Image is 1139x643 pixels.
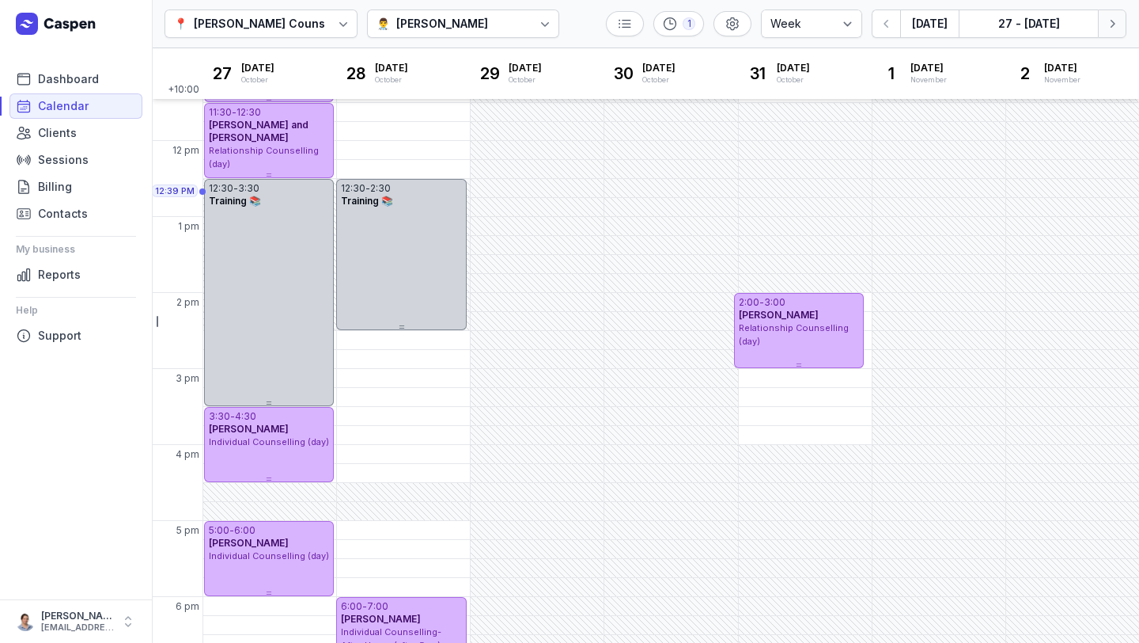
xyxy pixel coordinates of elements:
[375,74,408,86] div: October
[16,298,136,323] div: Help
[38,124,77,143] span: Clients
[38,326,81,345] span: Support
[509,62,542,74] span: [DATE]
[209,195,261,207] span: Training 📚
[155,185,195,197] span: 12:39 PM
[1044,62,1080,74] span: [DATE]
[377,14,390,33] div: 👨‍⚕️
[241,74,274,86] div: October
[341,195,393,207] span: Training 📚
[230,410,235,423] div: -
[959,10,1098,38] button: 27 - [DATE]
[341,613,421,625] span: [PERSON_NAME]
[1044,74,1080,86] div: November
[209,182,233,195] div: 12:30
[241,62,274,74] span: [DATE]
[38,70,99,89] span: Dashboard
[900,10,959,38] button: [DATE]
[172,144,199,157] span: 12 pm
[209,537,289,549] span: [PERSON_NAME]
[38,177,72,196] span: Billing
[209,119,308,143] span: [PERSON_NAME] and [PERSON_NAME]
[739,322,849,347] span: Relationship Counselling (day)
[234,524,255,537] div: 6:00
[237,106,261,119] div: 12:30
[777,74,810,86] div: October
[176,296,199,309] span: 2 pm
[759,296,764,309] div: -
[210,61,235,86] div: 27
[178,220,199,233] span: 1 pm
[174,14,187,33] div: 📍
[209,410,230,423] div: 3:30
[238,182,259,195] div: 3:30
[362,600,367,613] div: -
[879,61,904,86] div: 1
[642,62,675,74] span: [DATE]
[910,74,947,86] div: November
[168,83,202,99] span: +10:00
[745,61,770,86] div: 31
[38,97,89,116] span: Calendar
[176,372,199,385] span: 3 pm
[38,265,81,284] span: Reports
[209,436,329,447] span: Individual Counselling (day)
[365,182,370,195] div: -
[209,550,329,561] span: Individual Counselling (day)
[611,61,636,86] div: 30
[764,296,785,309] div: 3:00
[233,182,238,195] div: -
[235,410,256,423] div: 4:30
[38,150,89,169] span: Sessions
[41,610,114,622] div: [PERSON_NAME]
[341,600,362,613] div: 6:00
[16,237,136,262] div: My business
[209,106,232,119] div: 11:30
[229,524,234,537] div: -
[477,61,502,86] div: 29
[232,106,237,119] div: -
[642,74,675,86] div: October
[1012,61,1038,86] div: 2
[777,62,810,74] span: [DATE]
[396,14,488,33] div: [PERSON_NAME]
[341,182,365,195] div: 12:30
[370,182,391,195] div: 2:30
[209,524,229,537] div: 5:00
[209,145,319,169] span: Relationship Counselling (day)
[41,622,114,633] div: [EMAIL_ADDRESS][DOMAIN_NAME]
[38,204,88,223] span: Contacts
[367,600,388,613] div: 7:00
[209,423,289,435] span: [PERSON_NAME]
[375,62,408,74] span: [DATE]
[16,612,35,631] img: User profile image
[509,74,542,86] div: October
[176,600,199,613] span: 6 pm
[343,61,369,86] div: 28
[176,448,199,461] span: 4 pm
[739,309,819,321] span: [PERSON_NAME]
[683,17,695,30] div: 1
[910,62,947,74] span: [DATE]
[739,296,759,309] div: 2:00
[194,14,356,33] div: [PERSON_NAME] Counselling
[176,524,199,537] span: 5 pm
